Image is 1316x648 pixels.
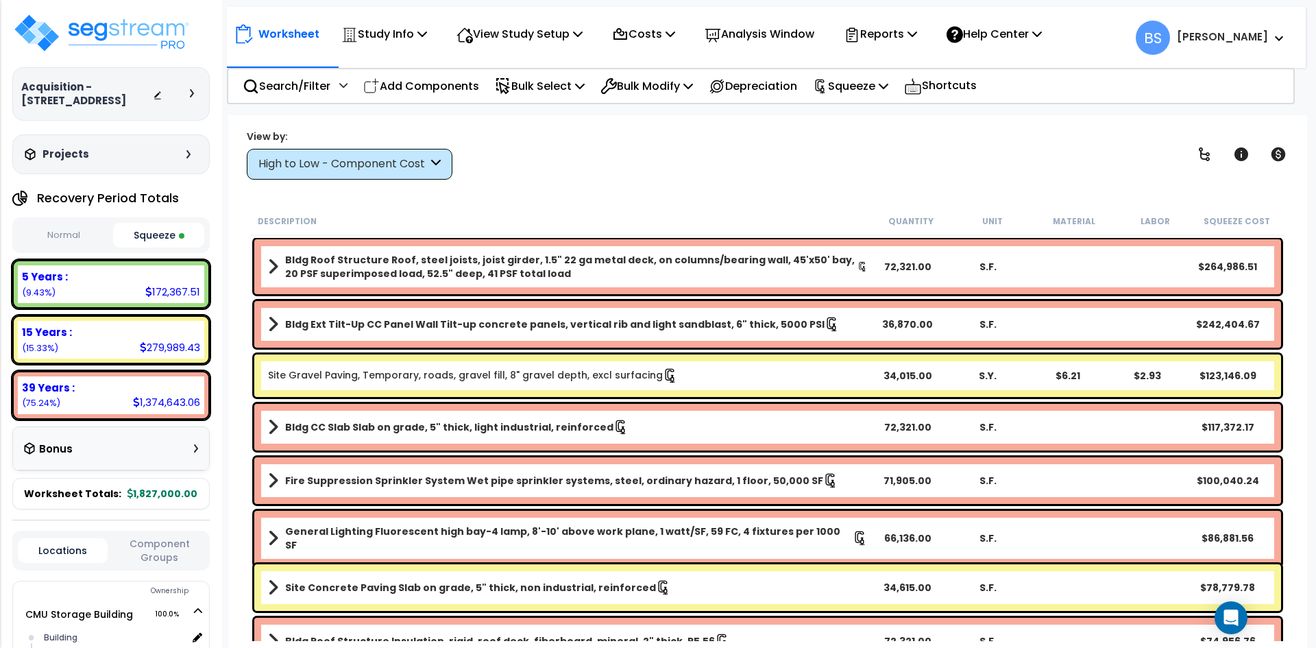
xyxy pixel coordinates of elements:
div: S.F. [948,531,1028,545]
div: View by: [247,130,452,143]
a: Assembly Title [268,418,868,437]
h3: Acquisition - [STREET_ADDRESS] [21,80,153,108]
b: Bldg CC Slab Slab on grade, 5" thick, light industrial, reinforced [285,420,613,434]
b: 39 Years : [22,381,75,395]
div: 66,136.00 [868,531,948,545]
div: 72,321.00 [868,634,948,648]
h4: Recovery Period Totals [37,191,179,205]
p: Bulk Modify [600,77,693,95]
div: 279,989.43 [140,340,200,355]
p: View Study Setup [456,25,583,43]
b: Bldg Ext Tilt-Up CC Panel Wall Tilt-up concrete panels, vertical rib and light sandblast, 6" thic... [285,317,825,331]
img: logo_pro_r.png [12,12,191,53]
div: $2.93 [1108,369,1188,383]
div: High to Low - Component Cost [258,156,428,172]
div: Open Intercom Messenger [1215,601,1247,634]
div: $74,956.76 [1188,634,1268,648]
small: 75.2404521072797% [22,397,60,409]
a: Assembly Title [268,578,868,597]
div: Depreciation [701,70,805,102]
a: Assembly Title [268,525,868,552]
p: Study Info [341,25,427,43]
p: Costs [612,25,675,43]
p: Add Components [363,77,479,95]
div: 72,321.00 [868,420,948,434]
span: Worksheet Totals: [24,487,121,501]
small: Squeeze Cost [1204,216,1270,227]
div: 1,374,643.06 [133,395,200,409]
b: Bldg Roof Structure Insulation, rigid, roof deck, fiberboard, mineral, 2" thick, R5.56 [285,634,715,648]
small: Quantity [888,216,934,227]
p: Worksheet [258,25,319,43]
a: CMU Storage Building 100.0% [25,608,133,621]
small: Material [1053,216,1095,227]
div: 72,321.00 [868,260,948,274]
div: S.F. [948,581,1028,595]
button: Squeeze [113,223,205,248]
b: 5 Years : [22,269,68,284]
button: Normal [18,224,110,248]
b: 1,827,000.00 [127,487,197,501]
div: S.F. [948,474,1028,488]
b: General Lighting Fluorescent high bay-4 lamp, 8'-10' above work plane, 1 watt/SF, 59 FC, 4 fixtur... [285,525,853,552]
p: Squeeze [813,77,888,95]
div: $6.21 [1027,369,1108,383]
b: 15 Years : [22,325,72,339]
p: Shortcuts [904,76,977,96]
a: Assembly Title [268,315,868,334]
b: Fire Suppression Sprinkler System Wet pipe sprinkler systems, steel, ordinary hazard, 1 floor, 50... [285,474,823,488]
div: $86,881.56 [1188,531,1268,545]
small: Description [258,216,317,227]
div: S.F. [948,317,1028,331]
div: S.Y. [948,369,1028,383]
div: S.F. [948,634,1028,648]
div: 172,367.51 [145,285,200,299]
b: [PERSON_NAME] [1177,29,1268,44]
div: Shortcuts [897,69,984,103]
p: Depreciation [709,77,797,95]
button: Locations [18,538,108,563]
div: $100,040.24 [1188,474,1268,488]
p: Analysis Window [705,25,814,43]
div: 34,015.00 [868,369,948,383]
span: BS [1136,21,1170,55]
b: Site Concrete Paving Slab on grade, 5" thick, non industrial, reinforced [285,581,656,595]
small: Labor [1141,216,1170,227]
div: $117,372.17 [1188,420,1268,434]
small: 15.325091954022987% [22,342,58,354]
a: Individual Item [268,368,678,383]
div: Building [40,629,187,646]
div: S.F. [948,420,1028,434]
div: $242,404.67 [1188,317,1268,331]
a: Assembly Title [268,471,868,490]
div: S.F. [948,260,1028,274]
p: Help Center [947,25,1042,43]
div: $264,986.51 [1188,260,1268,274]
b: Bldg Roof Structure Roof, steel joists, joist girder, 1.5" 22 ga metal deck, on columns/bearing w... [285,253,857,280]
div: Ownership [40,583,209,599]
div: Add Components [356,70,487,102]
div: $123,146.09 [1188,369,1268,383]
h3: Projects [42,147,89,161]
p: Search/Filter [243,77,330,95]
p: Bulk Select [495,77,585,95]
div: 34,615.00 [868,581,948,595]
a: Assembly Title [268,253,868,280]
button: Component Groups [114,536,204,565]
div: 71,905.00 [868,474,948,488]
div: $78,779.78 [1188,581,1268,595]
h3: Bonus [39,444,73,455]
p: Reports [844,25,917,43]
small: Unit [982,216,1003,227]
small: 9.434455938697319% [22,287,56,298]
span: 100.0% [155,606,191,623]
div: 36,870.00 [868,317,948,331]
